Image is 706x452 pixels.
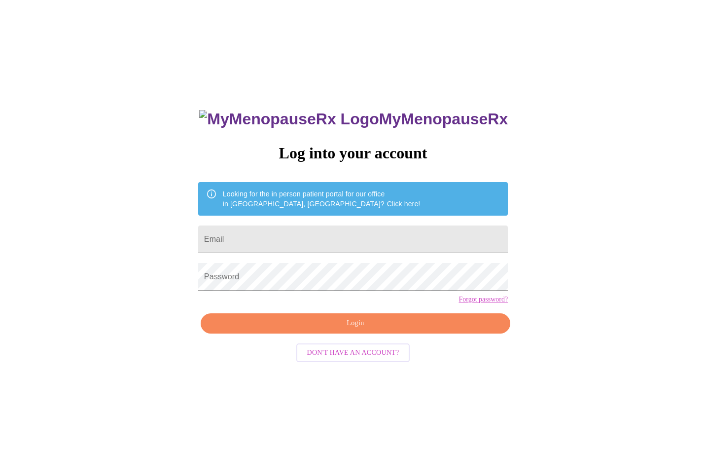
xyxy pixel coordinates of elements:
a: Click here! [387,200,421,208]
h3: MyMenopauseRx [199,110,508,128]
h3: Log into your account [198,144,508,162]
img: MyMenopauseRx Logo [199,110,379,128]
button: Login [201,313,510,334]
span: Login [212,317,499,330]
a: Don't have an account? [294,348,413,356]
div: Looking for the in person patient portal for our office in [GEOGRAPHIC_DATA], [GEOGRAPHIC_DATA]? [223,185,421,213]
span: Don't have an account? [307,347,399,359]
button: Don't have an account? [296,343,410,363]
a: Forgot password? [459,296,508,303]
